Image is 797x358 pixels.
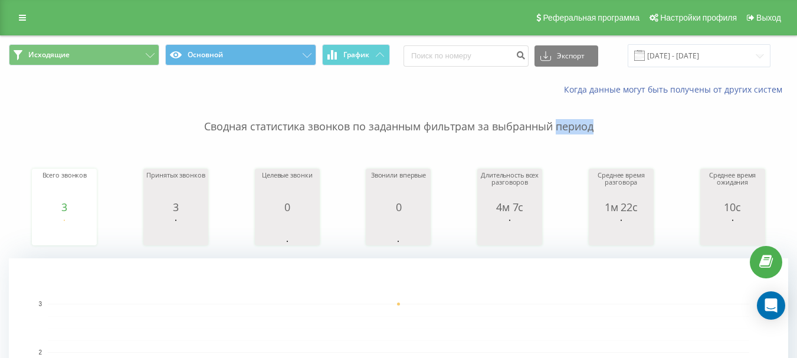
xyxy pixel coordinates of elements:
[343,50,369,60] font: График
[146,213,205,248] svg: Диаграмма.
[9,44,159,65] button: Исходящие
[557,51,585,61] font: Экспорт
[369,213,428,248] svg: Диаграмма.
[204,119,593,133] font: Сводная статистика звонков по заданным фильтрам за выбранный период
[35,213,94,248] svg: Диаграмма.
[756,13,781,22] font: Выход
[38,349,42,356] text: 2
[496,200,523,214] font: 4м 7с
[165,44,316,65] button: Основной
[284,200,290,214] font: 0
[480,213,539,248] svg: Диаграмма.
[709,170,756,186] font: Среднее время ожидания
[592,213,651,248] svg: Диаграмма.
[42,170,87,179] font: Всего звонков
[146,170,205,179] font: Принятых звонков
[660,13,737,22] font: Настройки профиля
[173,200,179,214] font: 3
[534,45,598,67] button: Экспорт
[564,84,782,95] font: Когда данные могут быть получены от других систем
[38,301,42,307] text: 3
[28,50,70,60] font: Исходящие
[404,45,529,67] input: Поиск по номеру
[757,291,785,320] div: Открытый Интерком Мессенджер
[188,50,223,60] font: Основной
[322,44,390,65] button: График
[262,170,312,179] font: Целевые звонки
[258,213,317,248] svg: Диаграмма.
[543,13,639,22] font: Реферальная программа
[598,170,645,186] font: Среднее время разговора
[564,84,788,95] a: Когда данные могут быть получены от других систем
[724,200,740,214] font: 10с
[371,170,426,179] font: Звонили впервые
[703,213,762,248] svg: Диаграмма.
[481,170,539,186] font: Длительность всех разговоров
[61,200,67,214] font: 3
[396,200,402,214] font: 0
[605,200,638,214] font: 1м 22с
